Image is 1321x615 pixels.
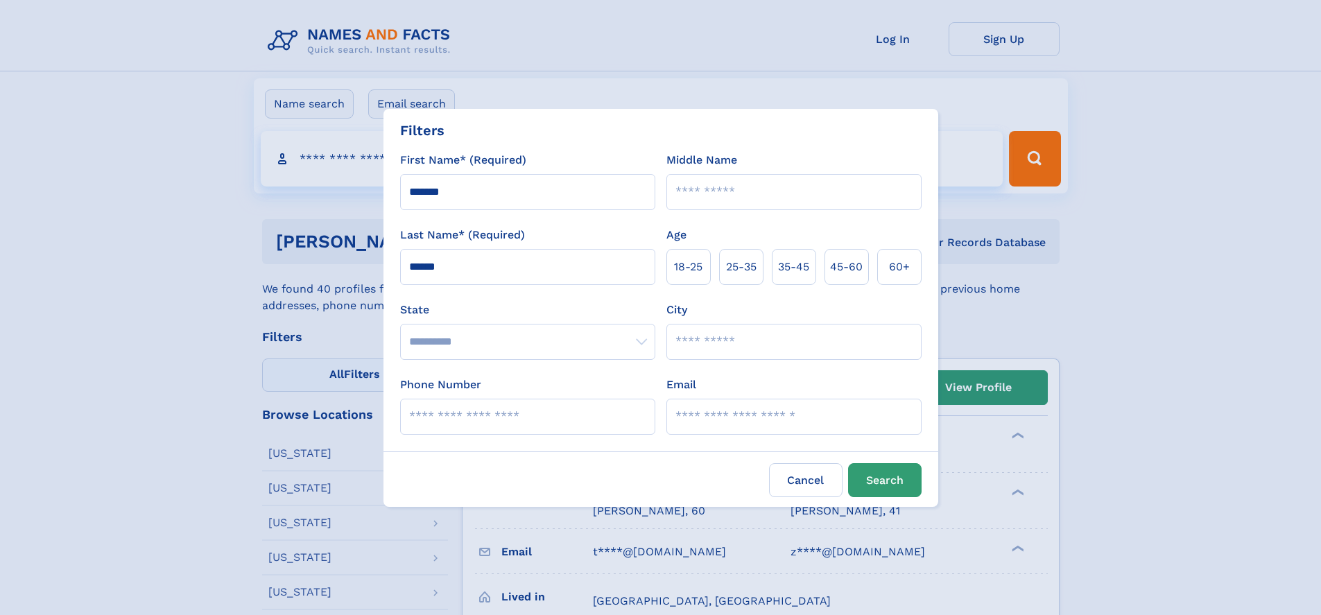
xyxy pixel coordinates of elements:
[848,463,922,497] button: Search
[830,259,863,275] span: 45‑60
[400,376,481,393] label: Phone Number
[666,302,687,318] label: City
[666,152,737,168] label: Middle Name
[400,152,526,168] label: First Name* (Required)
[400,120,444,141] div: Filters
[666,227,687,243] label: Age
[666,376,696,393] label: Email
[400,227,525,243] label: Last Name* (Required)
[889,259,910,275] span: 60+
[726,259,757,275] span: 25‑35
[769,463,843,497] label: Cancel
[778,259,809,275] span: 35‑45
[400,302,655,318] label: State
[674,259,702,275] span: 18‑25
